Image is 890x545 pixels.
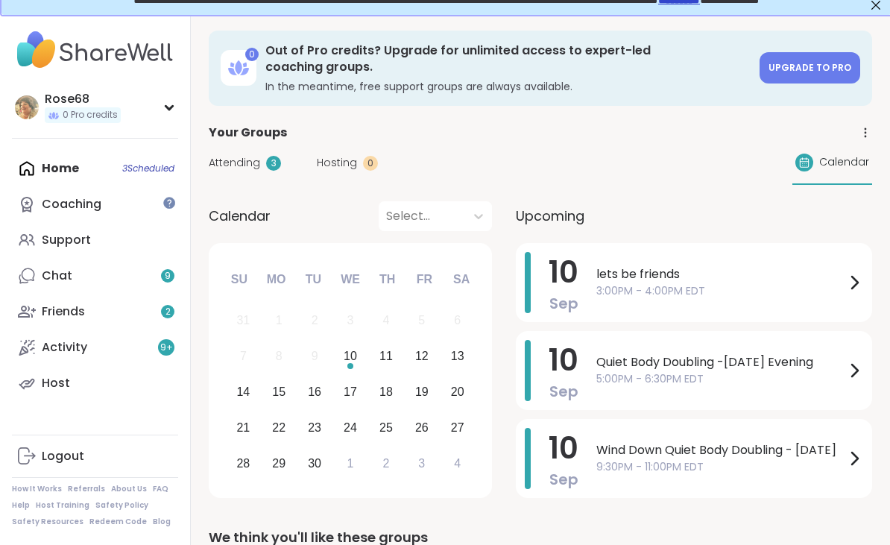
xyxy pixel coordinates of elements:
[225,303,475,481] div: month 2025-09
[12,258,178,294] a: Chat9
[95,500,148,511] a: Safety Policy
[265,42,751,76] h3: Out of Pro credits? Upgrade for unlimited access to expert-led coaching groups.
[45,91,121,107] div: Rose68
[272,382,285,402] div: 15
[227,447,259,479] div: Choose Sunday, September 28th, 2025
[272,453,285,473] div: 29
[163,197,175,209] iframe: Spotlight
[272,418,285,438] div: 22
[363,156,378,171] div: 0
[415,346,429,366] div: 12
[418,310,425,330] div: 5
[165,306,171,318] span: 2
[15,95,39,119] img: Rose68
[405,340,438,372] div: Choose Friday, September 12th, 2025
[263,412,295,444] div: Choose Monday, September 22nd, 2025
[42,268,72,284] div: Chat
[153,484,168,494] a: FAQ
[160,341,173,354] span: 9 +
[596,283,845,299] span: 3:00PM - 4:00PM EDT
[335,340,367,372] div: Choose Wednesday, September 10th, 2025
[42,339,87,356] div: Activity
[596,441,845,459] span: Wind Down Quiet Body Doubling - [DATE]
[297,262,329,295] div: Tu
[12,484,62,494] a: How It Works
[549,427,578,469] span: 10
[12,365,178,401] a: Host
[405,447,438,479] div: Choose Friday, October 3rd, 2025
[276,346,283,366] div: 8
[408,262,441,295] div: Fr
[441,340,473,372] div: Choose Saturday, September 13th, 2025
[549,469,578,490] span: Sep
[312,310,318,330] div: 2
[227,412,259,444] div: Choose Sunday, September 21st, 2025
[405,412,438,444] div: Choose Friday, September 26th, 2025
[454,453,461,473] div: 4
[236,310,250,330] div: 31
[12,222,178,258] a: Support
[209,155,260,171] span: Attending
[370,447,403,479] div: Choose Thursday, October 2nd, 2025
[36,500,89,511] a: Host Training
[344,382,357,402] div: 17
[549,293,578,314] span: Sep
[153,517,171,527] a: Blog
[344,346,357,366] div: 10
[236,453,250,473] div: 28
[451,346,464,366] div: 13
[245,48,259,61] div: 0
[308,418,321,438] div: 23
[12,517,83,527] a: Safety Resources
[371,262,404,295] div: Th
[516,206,584,226] span: Upcoming
[347,453,354,473] div: 1
[596,353,845,371] span: Quiet Body Doubling -[DATE] Evening
[379,346,393,366] div: 11
[415,418,429,438] div: 26
[227,340,259,372] div: Not available Sunday, September 7th, 2025
[263,340,295,372] div: Not available Monday, September 8th, 2025
[266,156,281,171] div: 3
[441,447,473,479] div: Choose Saturday, October 4th, 2025
[370,305,403,337] div: Not available Thursday, September 4th, 2025
[549,339,578,381] span: 10
[42,303,85,320] div: Friends
[441,305,473,337] div: Not available Saturday, September 6th, 2025
[596,371,845,387] span: 5:00PM - 6:30PM EDT
[263,447,295,479] div: Choose Monday, September 29th, 2025
[382,310,389,330] div: 4
[819,154,869,170] span: Calendar
[12,186,178,222] a: Coaching
[299,340,331,372] div: Not available Tuesday, September 9th, 2025
[335,376,367,408] div: Choose Wednesday, September 17th, 2025
[451,382,464,402] div: 20
[165,270,171,283] span: 9
[441,376,473,408] div: Choose Saturday, September 20th, 2025
[209,206,271,226] span: Calendar
[227,376,259,408] div: Choose Sunday, September 14th, 2025
[89,517,147,527] a: Redeem Code
[344,418,357,438] div: 24
[308,382,321,402] div: 16
[549,251,578,293] span: 10
[236,418,250,438] div: 21
[42,232,91,248] div: Support
[299,447,331,479] div: Choose Tuesday, September 30th, 2025
[405,305,438,337] div: Not available Friday, September 5th, 2025
[451,418,464,438] div: 27
[335,305,367,337] div: Not available Wednesday, September 3rd, 2025
[445,262,478,295] div: Sa
[111,484,147,494] a: About Us
[415,382,429,402] div: 19
[263,376,295,408] div: Choose Monday, September 15th, 2025
[379,418,393,438] div: 25
[418,453,425,473] div: 3
[263,305,295,337] div: Not available Monday, September 1st, 2025
[223,262,256,295] div: Su
[379,382,393,402] div: 18
[370,412,403,444] div: Choose Thursday, September 25th, 2025
[42,448,84,464] div: Logout
[299,376,331,408] div: Choose Tuesday, September 16th, 2025
[454,310,461,330] div: 6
